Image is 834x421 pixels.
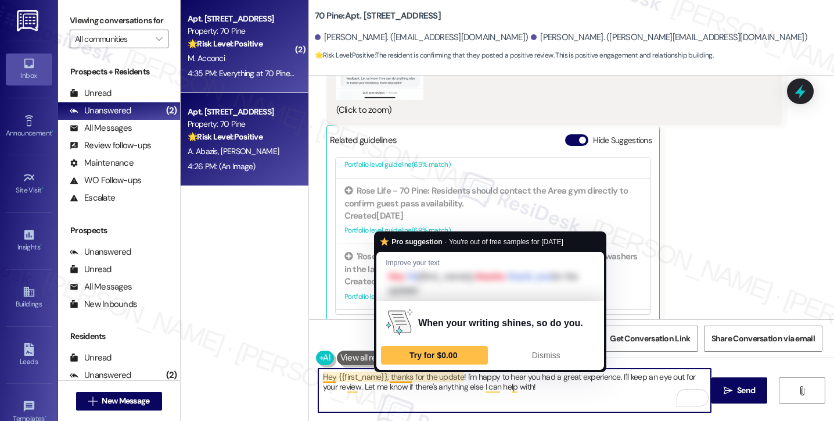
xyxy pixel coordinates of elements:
div: All Messages [70,281,132,293]
div: Review follow-ups [70,140,151,152]
div: 'Rose Life - 70 Pine: Residents can purchase smart cards for the washers in the laundry room.' [344,251,642,276]
span: Share Conversation via email [711,333,815,345]
a: Inbox [6,53,52,85]
div: Unread [70,87,112,99]
strong: 🌟 Risk Level: Positive [188,38,263,49]
div: 4:26 PM: (An Image) [188,161,256,172]
div: Apt. [STREET_ADDRESS] [188,13,295,25]
label: Viewing conversations for [70,12,168,30]
div: Prospects [58,224,180,237]
div: Prospects + Residents [58,66,180,78]
span: [PERSON_NAME] [221,146,279,156]
button: Send [711,377,768,404]
a: Insights • [6,225,52,256]
div: Rose Life - 70 Pine: Residents should contact the Area gym directly to confirm guest pass availab... [344,185,642,210]
span: Get Conversation Link [610,333,690,345]
div: [PERSON_NAME]. ([PERSON_NAME][EMAIL_ADDRESS][DOMAIN_NAME]) [531,31,807,44]
div: Apt. [STREET_ADDRESS] [188,106,295,118]
div: (Click to zoom) [336,104,763,116]
div: Created a year ago [344,276,642,288]
textarea: To enrich screen reader interactions, please activate Accessibility in Grammarly extension settings [318,369,711,412]
span: : The resident is confirming that they posted a positive review. This is positive engagement and ... [315,49,713,62]
div: Unread [70,263,112,276]
strong: 🌟 Risk Level: Positive [188,131,263,142]
button: New Message [76,392,162,411]
div: Property: 70 Pine [188,118,295,130]
span: • [52,127,53,135]
i:  [88,397,97,406]
div: Escalate [70,192,115,204]
a: Site Visit • [6,168,52,199]
div: Residents [58,330,180,342]
img: ResiDesk Logo [17,10,41,31]
span: Send [737,384,755,397]
div: 4:35 PM: Everything at 70 Pine has been great -- thank you! [188,68,390,79]
span: • [40,241,42,249]
div: [PERSON_NAME]. ([EMAIL_ADDRESS][DOMAIN_NAME]) [315,31,529,44]
i:  [797,386,806,395]
span: New Message [102,395,149,407]
div: Unanswered [70,246,131,258]
div: Related guidelines [330,134,397,151]
input: All communities [75,30,150,48]
div: All Messages [70,122,132,134]
label: Hide Suggestions [593,134,652,147]
div: Property: 70 Pine [188,25,295,37]
div: Unanswered [70,105,131,117]
div: Unanswered [70,369,131,381]
a: Leads [6,340,52,371]
b: 70 Pine: Apt. [STREET_ADDRESS] [315,10,441,22]
a: Buildings [6,282,52,313]
span: M. Acconci [188,53,225,63]
i:  [724,386,732,395]
strong: 🌟 Risk Level: Positive [315,51,375,60]
div: (2) [163,102,180,120]
div: Portfolio level guideline ( 69 % match) [344,159,642,171]
div: Created [DATE] [344,210,642,222]
span: • [45,413,46,421]
span: A. Abazis [188,146,221,156]
div: Maintenance [70,157,134,169]
span: • [42,184,44,192]
button: Get Conversation Link [602,326,698,352]
div: Unread [70,352,112,364]
button: Share Conversation via email [704,326,822,352]
i:  [156,34,162,44]
div: New Inbounds [70,298,137,311]
div: WO Follow-ups [70,174,141,187]
div: (2) [163,366,180,384]
div: Portfolio level guideline ( 69 % match) [344,291,642,303]
div: Portfolio level guideline ( 69 % match) [344,224,642,237]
